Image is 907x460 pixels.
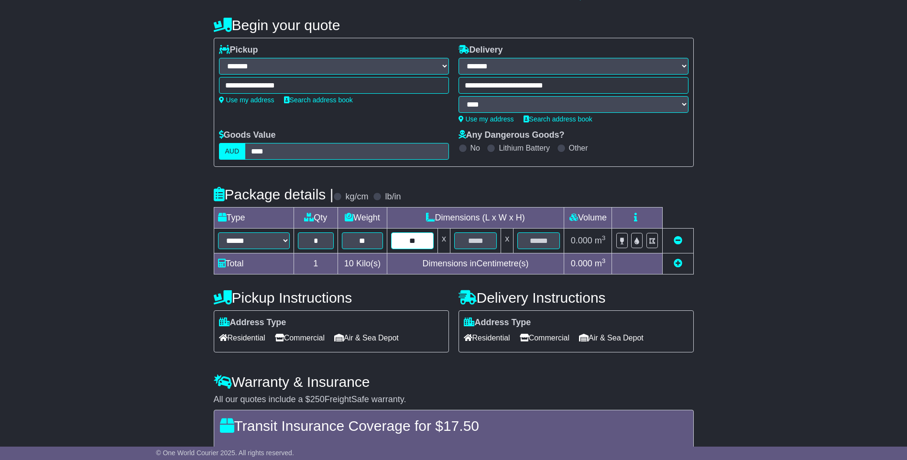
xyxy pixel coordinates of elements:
td: Qty [294,208,338,229]
span: Commercial [275,330,325,345]
span: Air & Sea Depot [334,330,399,345]
label: Delivery [459,45,503,55]
span: 10 [344,259,354,268]
h4: Warranty & Insurance [214,374,694,390]
h4: Pickup Instructions [214,290,449,306]
span: m [595,259,606,268]
span: m [595,236,606,245]
span: 0.000 [571,236,592,245]
h4: Delivery Instructions [459,290,694,306]
td: Volume [564,208,612,229]
a: Use my address [459,115,514,123]
label: Pickup [219,45,258,55]
h4: Transit Insurance Coverage for $ [220,418,688,434]
a: Remove this item [674,236,682,245]
td: x [501,229,514,253]
a: Use my address [219,96,274,104]
label: Other [569,143,588,153]
span: Commercial [520,330,569,345]
td: x [437,229,450,253]
label: Address Type [464,318,531,328]
span: © One World Courier 2025. All rights reserved. [156,449,294,457]
td: Kilo(s) [338,253,387,274]
a: Search address book [284,96,353,104]
span: Residential [464,330,510,345]
span: Residential [219,330,265,345]
td: Total [214,253,294,274]
label: No [470,143,480,153]
td: Weight [338,208,387,229]
a: Search address book [524,115,592,123]
td: Dimensions (L x W x H) [387,208,564,229]
h4: Begin your quote [214,17,694,33]
span: 250 [310,394,325,404]
td: Dimensions in Centimetre(s) [387,253,564,274]
label: Lithium Battery [499,143,550,153]
td: Type [214,208,294,229]
td: 1 [294,253,338,274]
span: 0.000 [571,259,592,268]
div: All our quotes include a $ FreightSafe warranty. [214,394,694,405]
label: Address Type [219,318,286,328]
label: AUD [219,143,246,160]
label: kg/cm [345,192,368,202]
label: Any Dangerous Goods? [459,130,565,141]
span: Air & Sea Depot [579,330,644,345]
label: Goods Value [219,130,276,141]
a: Add new item [674,259,682,268]
span: 17.50 [443,418,479,434]
sup: 3 [602,234,606,241]
h4: Package details | [214,186,334,202]
sup: 3 [602,257,606,264]
label: lb/in [385,192,401,202]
